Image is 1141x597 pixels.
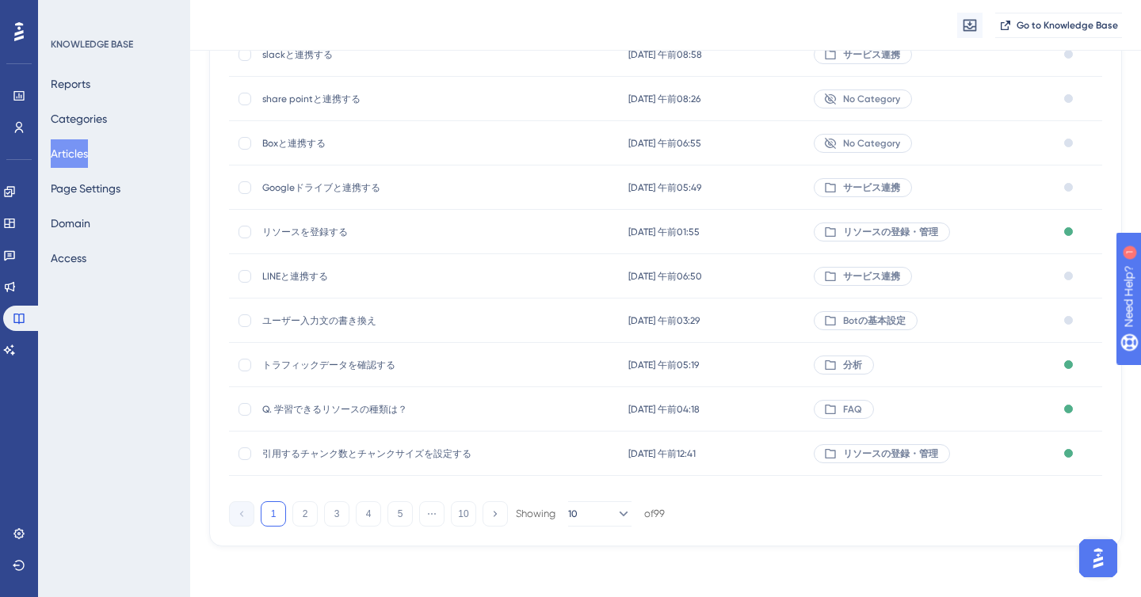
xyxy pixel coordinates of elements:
[110,8,115,21] div: 1
[843,403,862,416] span: FAQ
[843,181,900,194] span: サービス連携
[843,226,938,238] span: リソースの登録・管理
[628,359,699,371] span: [DATE] 午前05:19
[262,359,516,371] span: トラフィックデータを確認する
[387,501,413,527] button: 5
[262,181,516,194] span: Googleドライブと連携する
[51,139,88,168] button: Articles
[324,501,349,527] button: 3
[628,93,700,105] span: [DATE] 午前08:26
[516,507,555,521] div: Showing
[628,48,702,61] span: [DATE] 午前08:58
[51,174,120,203] button: Page Settings
[628,403,700,416] span: [DATE] 午前04:18
[262,48,516,61] span: slackと連携する
[262,137,516,150] span: Boxと連携する
[451,501,476,527] button: 10
[628,137,701,150] span: [DATE] 午前06:55
[628,314,700,327] span: [DATE] 午前03:29
[644,507,665,521] div: of 99
[356,501,381,527] button: 4
[51,209,90,238] button: Domain
[568,508,578,520] span: 10
[419,501,445,527] button: ⋯
[51,70,90,98] button: Reports
[262,226,516,238] span: リソースを登録する
[995,13,1122,38] button: Go to Knowledge Base
[51,244,86,272] button: Access
[568,501,632,527] button: 10
[261,501,286,527] button: 1
[51,38,133,51] div: KNOWLEDGE BASE
[262,447,516,460] span: 引用するチャンク数とチャンクサイズを設定する
[262,270,516,283] span: LINEと連携する
[843,137,900,150] span: No Category
[37,4,99,23] span: Need Help?
[262,403,516,416] span: Q. 学習できるリソースの種類は？
[51,105,107,133] button: Categories
[843,447,938,460] span: リソースの登録・管理
[628,447,696,460] span: [DATE] 午前12:41
[1074,534,1122,582] iframe: UserGuiding AI Assistant Launcher
[843,48,900,61] span: サービス連携
[292,501,318,527] button: 2
[628,270,702,283] span: [DATE] 午前06:50
[262,314,516,327] span: ユーザー入力文の書き換え
[843,270,900,283] span: サービス連携
[628,226,700,238] span: [DATE] 午前01:55
[1017,19,1118,32] span: Go to Knowledge Base
[843,359,862,371] span: 分析
[262,93,516,105] span: share pointと連携する
[843,93,900,105] span: No Category
[628,181,701,194] span: [DATE] 午前05:49
[843,314,906,327] span: Botの基本設定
